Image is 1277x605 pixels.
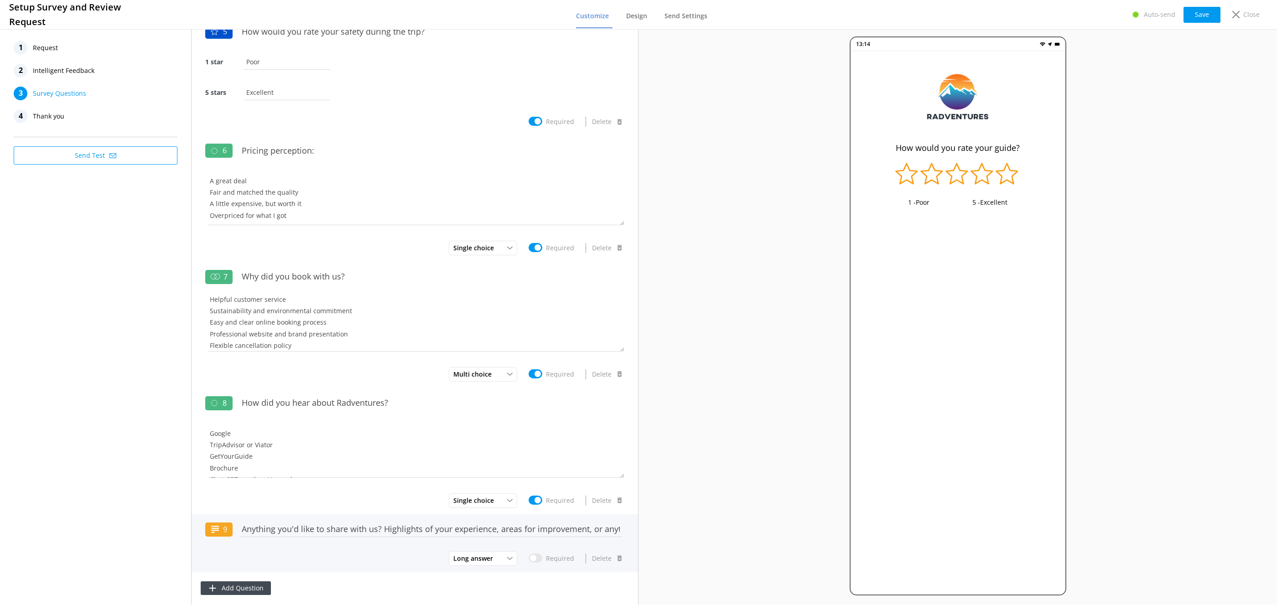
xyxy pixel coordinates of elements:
[201,581,271,595] button: Add Question
[205,423,624,478] textarea: Google TripAdvisor or Viator GetYourGuide Brochure Chat GBT or other AI search Instagram Blog or ...
[205,144,233,158] div: 6
[33,109,64,123] span: Thank you
[14,41,27,55] div: 1
[1184,7,1220,23] button: Save
[14,109,27,123] div: 4
[576,11,609,21] span: Customize
[14,146,177,165] button: Send Test
[237,266,624,287] input: Enter your question here
[205,171,624,225] textarea: A great deal Fair and matched the quality A little expensive, but worth it Overpriced for what I got
[626,11,647,21] span: Design
[237,393,624,413] input: Enter your question here
[546,117,574,127] label: Required
[546,243,574,253] label: Required
[546,496,574,506] label: Required
[205,270,233,284] div: 7
[908,197,929,207] p: 1 - Poor
[237,21,624,41] input: Enter your question here
[896,142,1020,153] p: How would you rate your guide?
[33,41,58,55] span: Request
[856,40,870,48] p: 13:14
[237,519,624,539] input: Enter your question here
[591,491,624,510] button: Delete
[924,69,991,124] img: 825-1757353861.png
[1243,10,1260,20] p: Close
[237,140,624,160] input: Enter your question here
[205,25,233,39] div: 5
[453,496,499,506] span: Single choice
[205,88,242,98] label: 5 stars
[205,57,242,67] label: 1 star
[33,64,94,78] span: Intelligent Feedback
[205,522,233,537] div: 9
[972,197,1007,207] p: 5 - Excellent
[1047,41,1053,47] img: near-me.png
[205,297,624,352] textarea: Small group size Photos/videos on your website or socials Knowledgeable local guides Positive onl...
[1040,41,1045,47] img: wifi.png
[33,87,86,100] span: Survey Questions
[546,553,574,564] label: Required
[591,365,624,383] button: Delete
[1144,10,1175,20] p: Auto-send
[205,396,233,411] div: 8
[591,549,624,568] button: Delete
[14,87,27,100] div: 3
[546,369,574,379] label: Required
[591,113,624,131] button: Delete
[453,369,497,379] span: Multi choice
[14,64,27,78] div: 2
[664,11,707,21] span: Send Settings
[1054,41,1060,47] img: battery.png
[453,243,499,253] span: Single choice
[453,553,498,564] span: Long answer
[591,239,624,257] button: Delete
